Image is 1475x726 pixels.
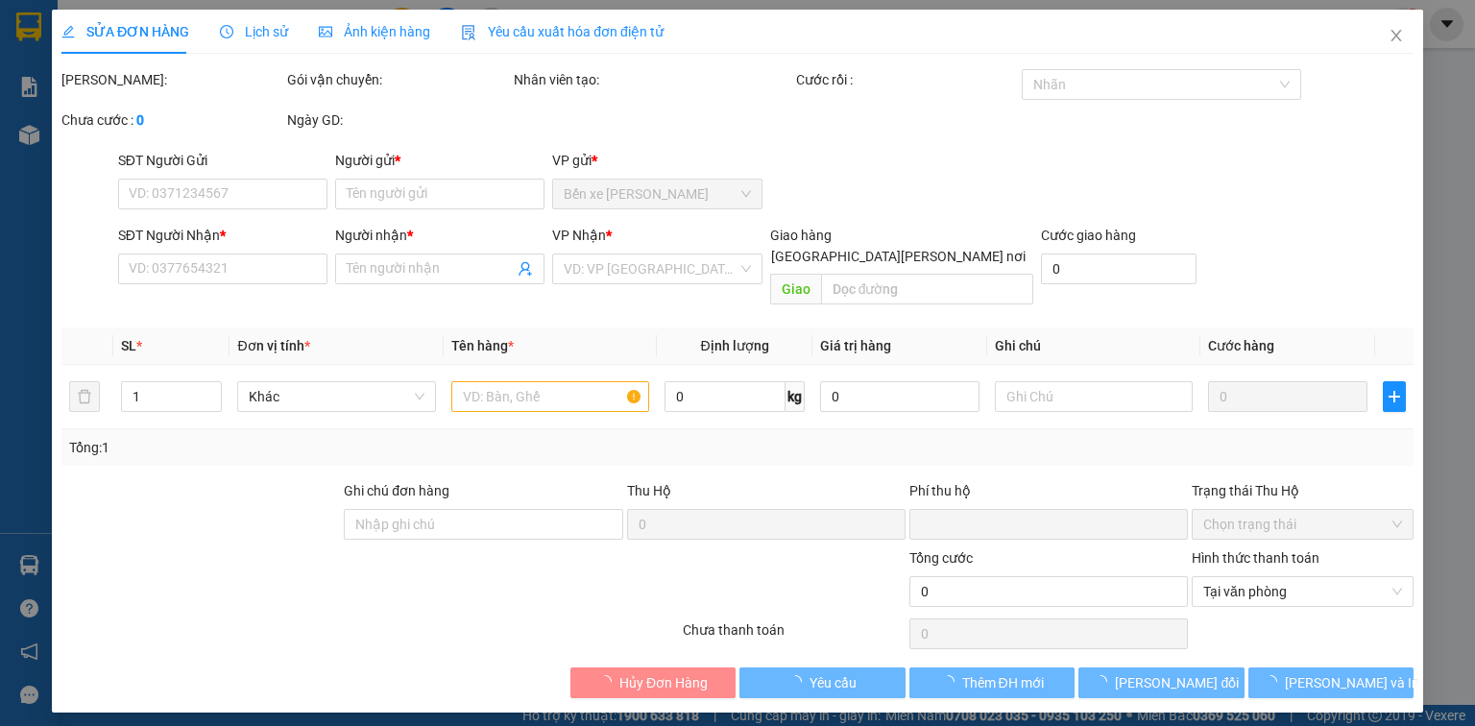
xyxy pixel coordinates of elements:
[461,24,664,39] span: Yêu cầu xuất hóa đơn điện tử
[1078,667,1245,698] button: [PERSON_NAME] đổi
[909,480,1188,509] div: Phí thu hộ
[220,25,233,38] span: clock-circle
[940,675,961,689] span: loading
[518,261,533,277] span: user-add
[1041,228,1136,243] label: Cước giao hàng
[1285,672,1419,693] span: [PERSON_NAME] và In
[220,24,288,39] span: Lịch sử
[739,667,906,698] button: Yêu cầu
[319,25,332,38] span: picture
[121,338,136,353] span: SL
[1208,338,1274,353] span: Cước hàng
[909,667,1076,698] button: Thêm ĐH mới
[1203,510,1402,539] span: Chọn trạng thái
[335,225,544,246] div: Người nhận
[570,667,737,698] button: Hủy Đơn Hàng
[69,437,570,458] div: Tổng: 1
[118,150,327,171] div: SĐT Người Gửi
[788,675,810,689] span: loading
[552,150,762,171] div: VP gửi
[1384,389,1405,404] span: plus
[61,25,75,38] span: edit
[61,24,189,39] span: SỬA ĐƠN HÀNG
[1248,667,1415,698] button: [PERSON_NAME] và In
[763,246,1033,267] span: [GEOGRAPHIC_DATA][PERSON_NAME] nơi
[1389,28,1404,43] span: close
[118,225,327,246] div: SĐT Người Nhận
[319,24,430,39] span: Ảnh kiện hàng
[514,69,792,90] div: Nhân viên tạo:
[237,338,309,353] span: Đơn vị tính
[1094,675,1115,689] span: loading
[995,381,1193,412] input: Ghi Chú
[1192,550,1319,566] label: Hình thức thanh toán
[335,150,544,171] div: Người gửi
[344,483,449,498] label: Ghi chú đơn hàng
[626,483,670,498] span: Thu Hộ
[1264,675,1285,689] span: loading
[564,180,750,208] span: Bến xe Tiền Giang
[61,109,283,131] div: Chưa cước :
[769,274,820,304] span: Giao
[287,69,509,90] div: Gói vận chuyển:
[1383,381,1406,412] button: plus
[598,675,619,689] span: loading
[1369,10,1423,63] button: Close
[796,69,1018,90] div: Cước rồi :
[909,550,973,566] span: Tổng cước
[287,109,509,131] div: Ngày GD:
[1041,254,1197,284] input: Cước giao hàng
[1203,577,1402,606] span: Tại văn phòng
[451,381,649,412] input: VD: Bàn, Ghế
[461,25,476,40] img: icon
[700,338,768,353] span: Định lượng
[987,327,1200,365] th: Ghi chú
[552,228,606,243] span: VP Nhận
[681,619,907,653] div: Chưa thanh toán
[344,509,622,540] input: Ghi chú đơn hàng
[769,228,831,243] span: Giao hàng
[810,672,857,693] span: Yêu cầu
[820,338,891,353] span: Giá trị hàng
[786,381,805,412] span: kg
[1192,480,1414,501] div: Trạng thái Thu Hộ
[61,69,283,90] div: [PERSON_NAME]:
[1115,672,1239,693] span: [PERSON_NAME] đổi
[1208,381,1367,412] input: 0
[820,274,1033,304] input: Dọc đường
[136,112,144,128] b: 0
[451,338,514,353] span: Tên hàng
[619,672,708,693] span: Hủy Đơn Hàng
[961,672,1043,693] span: Thêm ĐH mới
[69,381,100,412] button: delete
[249,382,423,411] span: Khác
